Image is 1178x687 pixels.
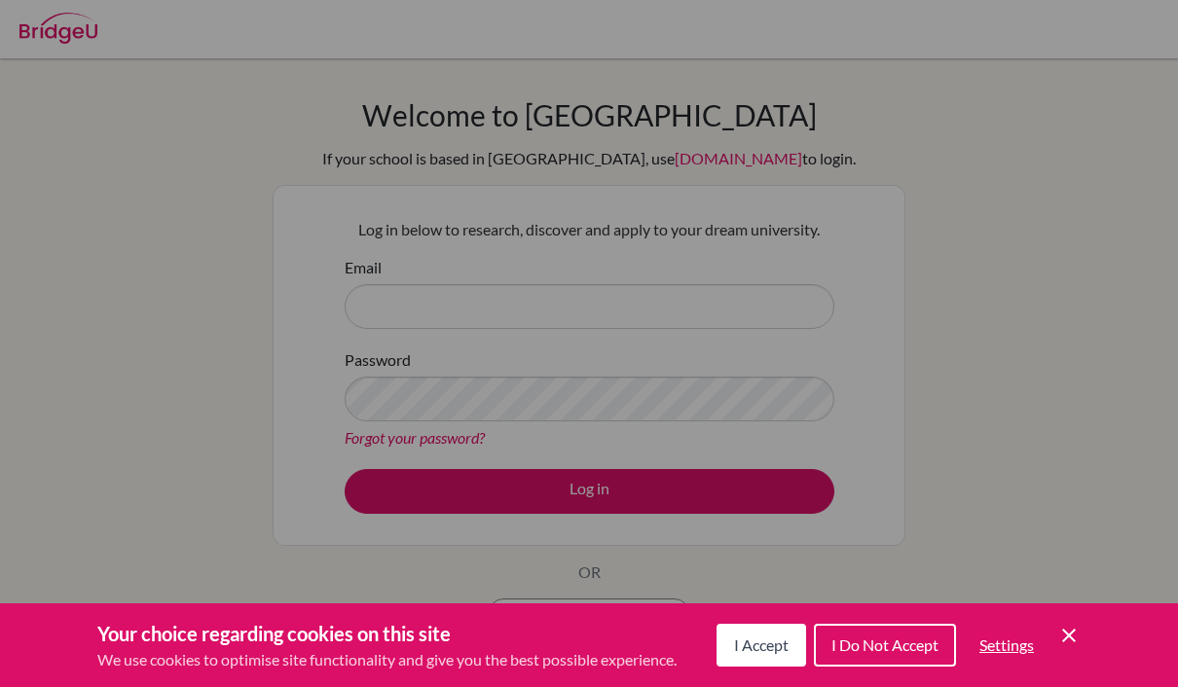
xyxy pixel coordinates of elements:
button: I Do Not Accept [814,624,956,667]
span: I Accept [734,635,789,654]
h3: Your choice regarding cookies on this site [97,619,677,648]
button: I Accept [717,624,806,667]
span: I Do Not Accept [831,635,939,654]
button: Settings [964,626,1049,665]
span: Settings [979,635,1034,654]
button: Save and close [1057,624,1081,647]
p: We use cookies to optimise site functionality and give you the best possible experience. [97,648,677,671]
